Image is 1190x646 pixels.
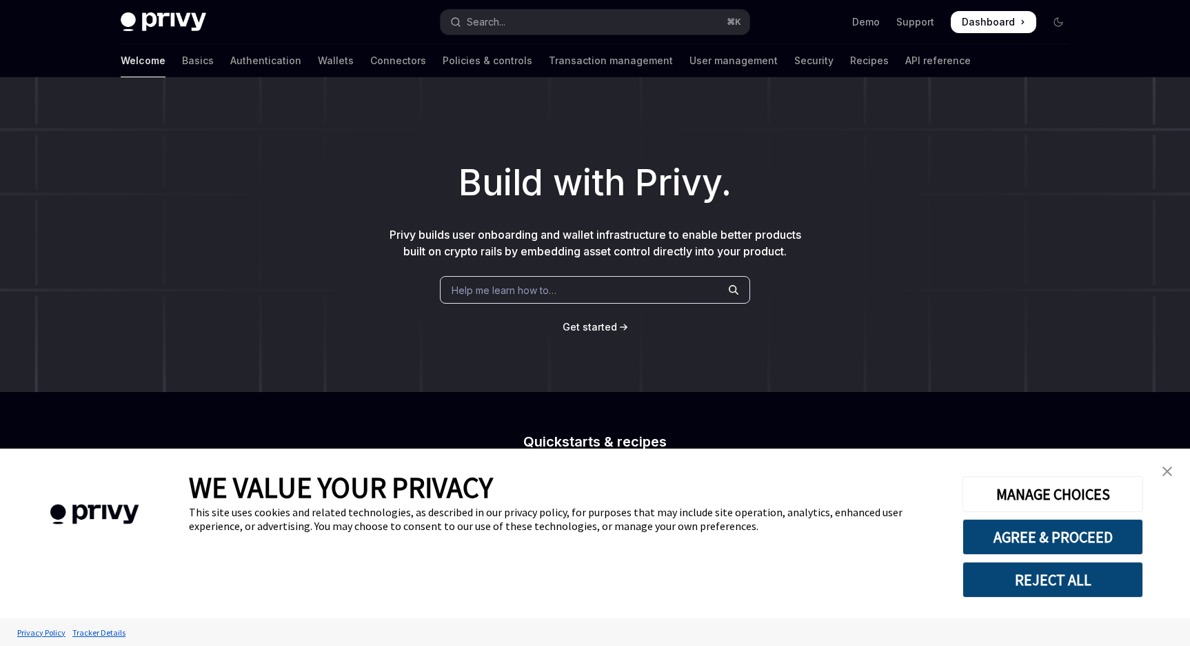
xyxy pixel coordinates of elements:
button: Open search [441,10,749,35]
a: Dashboard [951,11,1036,33]
button: MANAGE CHOICES [962,476,1143,512]
a: Get started [563,320,617,334]
a: Authentication [230,44,301,77]
div: Search... [467,14,505,30]
span: ⌘ K [727,17,741,28]
a: Transaction management [549,44,673,77]
span: Help me learn how to… [452,283,556,297]
img: company logo [21,484,168,545]
span: Get started [563,321,617,333]
button: AGREE & PROCEED [962,519,1143,555]
span: Privy builds user onboarding and wallet infrastructure to enable better products built on crypto ... [390,228,801,258]
a: Support [896,15,934,29]
button: Toggle dark mode [1047,11,1069,33]
a: Welcome [121,44,165,77]
a: Basics [182,44,214,77]
img: close banner [1162,467,1172,476]
a: Wallets [318,44,354,77]
h2: Quickstarts & recipes [352,435,838,449]
h1: Build with Privy. [22,156,1168,210]
a: Tracker Details [69,620,129,645]
a: Demo [852,15,880,29]
img: dark logo [121,12,206,32]
a: Privacy Policy [14,620,69,645]
span: Dashboard [962,15,1015,29]
a: Policies & controls [443,44,532,77]
div: This site uses cookies and related technologies, as described in our privacy policy, for purposes... [189,505,942,533]
button: REJECT ALL [962,562,1143,598]
a: close banner [1153,458,1181,485]
a: Connectors [370,44,426,77]
a: User management [689,44,778,77]
span: WE VALUE YOUR PRIVACY [189,469,493,505]
a: Security [794,44,834,77]
a: Recipes [850,44,889,77]
a: API reference [905,44,971,77]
